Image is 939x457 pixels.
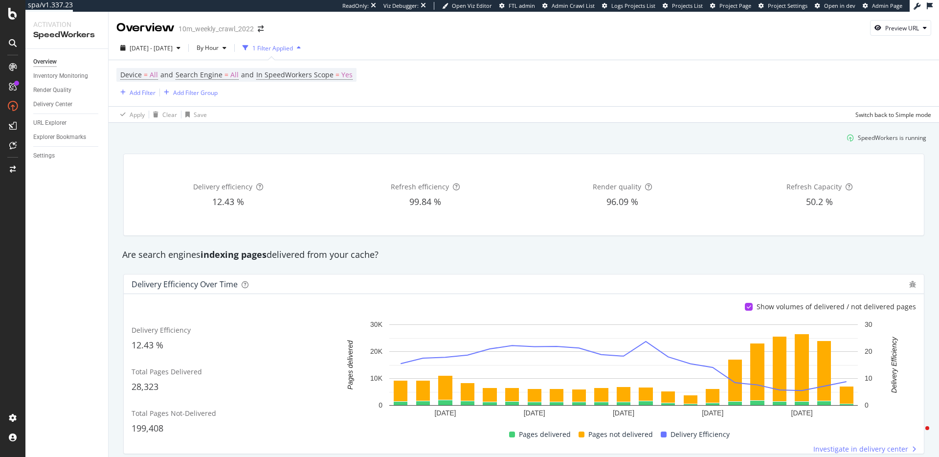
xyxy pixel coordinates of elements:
text: [DATE] [702,410,723,417]
div: Explorer Bookmarks [33,132,86,142]
div: Render Quality [33,85,71,95]
div: A chart. [331,320,916,421]
a: Open Viz Editor [442,2,492,10]
div: bug [909,281,916,288]
button: [DATE] - [DATE] [116,40,184,56]
span: Refresh efficiency [391,182,449,191]
div: Clear [162,111,177,119]
a: Open in dev [815,2,855,10]
span: Total Pages Not-Delivered [132,409,216,418]
text: Delivery Efficiency [890,337,898,393]
button: 1 Filter Applied [239,40,305,56]
text: [DATE] [791,410,813,417]
button: Apply [116,107,145,122]
span: Refresh Capacity [786,182,842,191]
strong: indexing pages [201,249,267,260]
div: Switch back to Simple mode [855,111,931,119]
span: 96.09 % [606,196,638,207]
a: Admin Crawl List [542,2,595,10]
text: 10 [865,375,872,383]
div: SpeedWorkers is running [858,134,926,142]
iframe: Intercom live chat [906,424,929,447]
text: 0 [379,402,382,410]
span: and [241,70,254,79]
div: Preview URL [885,24,919,32]
div: Are search engines delivered from your cache? [117,249,930,261]
span: = [224,70,228,79]
div: Activation [33,20,100,29]
div: Settings [33,151,55,161]
div: URL Explorer [33,118,67,128]
a: Logs Projects List [602,2,655,10]
div: Inventory Monitoring [33,71,88,81]
a: Overview [33,57,101,67]
div: Add Filter Group [173,89,218,97]
span: Logs Projects List [611,2,655,9]
div: Overview [33,57,57,67]
text: [DATE] [524,410,545,417]
div: 1 Filter Applied [252,44,293,52]
div: ReadOnly: [342,2,369,10]
span: Delivery Efficiency [132,325,191,335]
text: [DATE] [434,410,456,417]
button: Clear [149,107,177,122]
div: arrow-right-arrow-left [258,25,264,32]
span: Project Settings [768,2,807,9]
a: Render Quality [33,85,101,95]
div: Add Filter [130,89,156,97]
a: Explorer Bookmarks [33,132,101,142]
span: Admin Crawl List [552,2,595,9]
span: 28,323 [132,381,158,392]
span: Delivery Efficiency [671,429,730,440]
a: URL Explorer [33,118,101,128]
button: Switch back to Simple mode [851,107,931,122]
span: Investigate in delivery center [813,444,908,454]
button: By Hour [193,40,230,56]
text: Pages delivered [346,340,354,390]
div: Show volumes of delivered / not delivered pages [757,302,916,312]
div: 10m_weekly_crawl_2022 [179,24,254,34]
div: SpeedWorkers [33,29,100,41]
div: Delivery Center [33,99,72,110]
div: Save [194,111,207,119]
span: Device [120,70,142,79]
span: All [150,68,158,82]
text: 20K [370,348,383,356]
a: Project Page [710,2,751,10]
div: Overview [116,20,175,36]
span: Pages delivered [519,429,571,440]
text: 30K [370,321,383,329]
span: 99.84 % [409,196,441,207]
a: FTL admin [499,2,535,10]
text: 30 [865,321,872,329]
span: Admin Page [872,2,902,9]
span: [DATE] - [DATE] [130,44,173,52]
button: Save [181,107,207,122]
div: Apply [130,111,145,119]
button: Add Filter [116,87,156,98]
span: 199,408 [132,422,163,434]
span: FTL admin [509,2,535,9]
span: In SpeedWorkers Scope [256,70,334,79]
text: 20 [865,348,872,356]
span: Project Page [719,2,751,9]
span: Total Pages Delivered [132,367,202,376]
a: Admin Page [863,2,902,10]
span: Open in dev [824,2,855,9]
span: Search Engine [176,70,223,79]
span: Projects List [672,2,703,9]
a: Delivery Center [33,99,101,110]
span: All [230,68,239,82]
a: Project Settings [759,2,807,10]
div: Viz Debugger: [383,2,419,10]
text: [DATE] [613,410,634,417]
span: = [335,70,339,79]
a: Projects List [663,2,703,10]
text: 0 [865,402,869,410]
span: 12.43 % [132,339,163,351]
span: Yes [341,68,353,82]
a: Investigate in delivery center [813,444,916,454]
button: Preview URL [870,20,931,36]
span: 12.43 % [212,196,244,207]
span: By Hour [193,44,219,52]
